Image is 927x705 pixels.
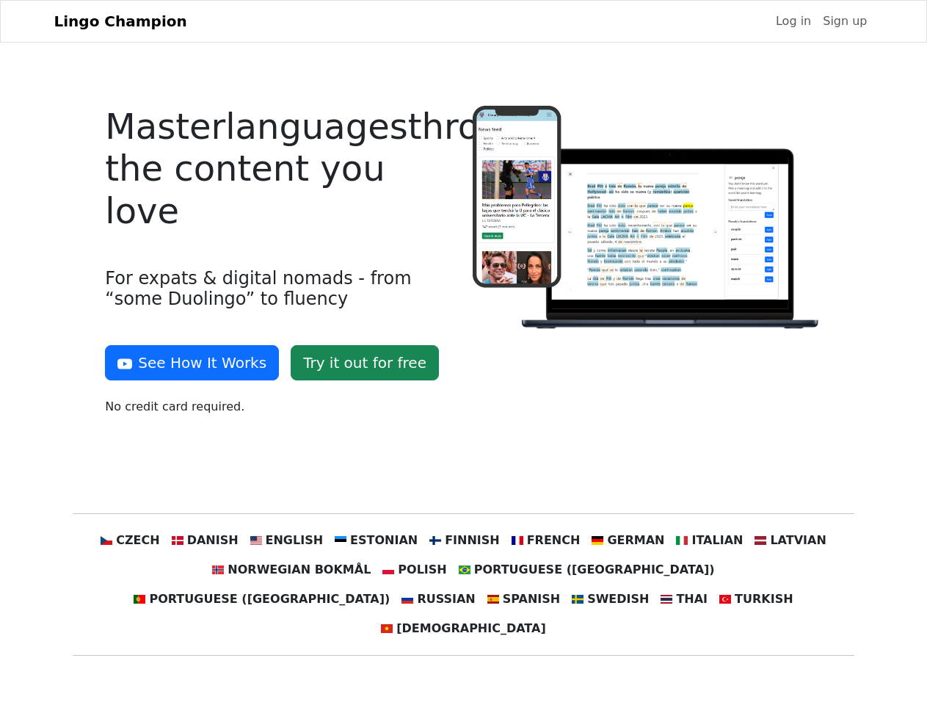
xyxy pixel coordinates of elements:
span: Danish [187,532,239,549]
span: English [266,532,324,549]
span: Estonian [350,532,418,549]
img: es.svg [487,593,499,605]
button: See How It Works [105,345,279,380]
span: Czech [116,532,159,549]
img: ee.svg [335,535,346,546]
img: pt.svg [134,593,145,605]
span: Portuguese ([GEOGRAPHIC_DATA]) [474,561,715,579]
img: br.svg [459,564,470,576]
span: Portuguese ([GEOGRAPHIC_DATA]) [149,590,390,608]
a: Sign up [817,7,873,36]
img: cz.svg [101,535,112,546]
span: German [607,532,664,549]
span: Finnish [445,532,500,549]
img: fr.svg [512,535,523,546]
a: Log in [770,7,817,36]
span: Thai [676,590,708,608]
span: Italian [691,532,743,549]
img: us.svg [250,535,262,546]
a: Try it out for free [291,345,439,380]
span: Turkish [735,590,793,608]
span: [DEMOGRAPHIC_DATA] [396,620,545,637]
p: No credit card required. [105,398,454,416]
img: it.svg [676,535,688,546]
img: vn.svg [381,623,393,634]
img: de.svg [592,535,603,546]
span: Norwegian Bokmål [228,561,371,579]
img: se.svg [572,593,584,605]
img: ru.svg [401,593,413,605]
span: Russian [417,590,475,608]
img: th.svg [661,593,672,605]
img: lv.svg [755,535,766,546]
h4: For expats & digital nomads - from “some Duolingo” to fluency [105,268,454,311]
img: Logo [473,106,822,332]
img: fi.svg [429,535,441,546]
img: no.svg [212,564,224,576]
h4: Master languages through the content you love [105,106,454,233]
span: Latvian [770,532,826,549]
a: Lingo Champion [54,7,187,36]
img: tr.svg [719,593,731,605]
img: pl.svg [382,564,394,576]
span: Spanish [503,590,560,608]
span: Swedish [587,590,649,608]
span: French [527,532,581,549]
img: dk.svg [172,535,183,546]
span: Polish [398,561,446,579]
